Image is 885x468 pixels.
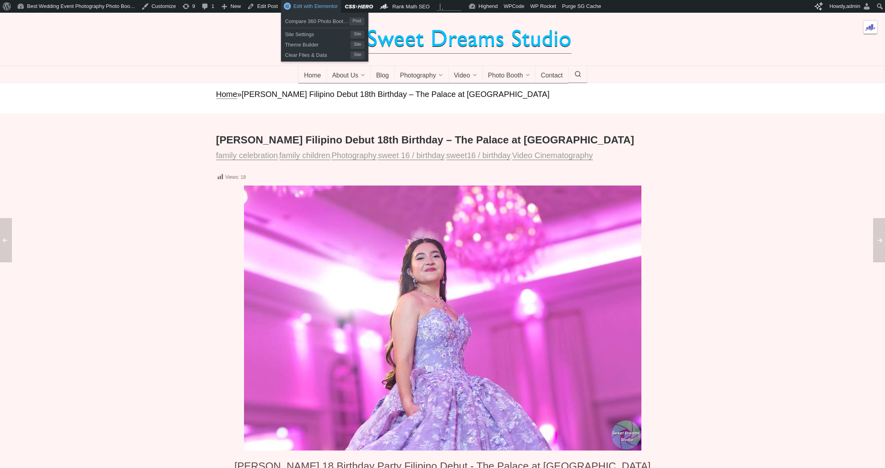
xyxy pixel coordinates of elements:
span: Site [351,41,364,49]
a: Blog [370,66,395,83]
a: Contact [535,66,569,83]
span: [PERSON_NAME] Filipino Debut 18th Birthday – The Palace at [GEOGRAPHIC_DATA] [242,90,550,99]
span: Site [351,51,364,59]
span: Edit with Elementor [293,3,338,9]
span: 18 [240,174,246,180]
a: Photography [331,151,376,160]
a: sweet 16 / birthday [378,151,445,160]
span: Video [454,72,470,80]
span: Home [304,72,321,80]
span: Post [349,17,364,25]
a: Home [216,90,237,99]
a: Clear Files & DataSite [281,49,368,59]
span: Theme Builder [285,39,351,49]
span: Compare 360 Photo Booth Rental with Our Rock Star Video Booth [285,15,349,25]
span: About Us [332,72,358,80]
a: Photography [394,66,449,83]
a: Compare 360 Photo Booth Rental with Our Rock Star Video BoothPost [281,15,368,25]
a: family children [279,151,330,160]
span: Photography [400,72,436,80]
a: sweet16 / birthday [446,151,511,160]
h1: [PERSON_NAME] Filipino Debut 18th Birthday – The Palace at [GEOGRAPHIC_DATA] [216,133,669,147]
span: Views: [225,174,239,180]
span: Contact [541,72,563,80]
a: Video [448,66,483,83]
a: family celebration [216,151,278,160]
span: admin [846,3,860,9]
span: Clear Files & Data [285,49,351,59]
img: Hayley Birthday Filipino Debut Palace Somerset Park 20 [244,186,641,451]
a: Home [298,66,327,83]
span: Site [351,31,364,39]
span: 1 post view [442,9,443,10]
span: Site Settings [285,28,351,39]
span: , , , , , [216,153,596,159]
span: » [237,90,242,99]
a: Theme BuilderSite [281,39,368,49]
a: Video Cinematography [512,151,593,160]
span: Rank Math SEO [392,4,430,10]
a: Site SettingsSite [281,28,368,39]
nav: breadcrumbs [216,89,669,100]
a: About Us [327,66,371,83]
a: Photo Booth [482,66,536,83]
img: Best Wedding Event Photography Photo Booth Videography NJ NY [314,25,571,53]
span: Blog [376,72,389,80]
span: Photo Booth [488,72,523,80]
